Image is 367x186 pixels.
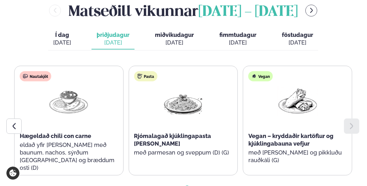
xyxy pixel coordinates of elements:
[150,29,199,50] button: miðvikudagur [DATE]
[219,39,256,46] div: [DATE]
[277,86,318,116] img: Wraps.png
[282,31,313,38] span: föstudagur
[69,0,298,21] h2: Matseðill vikunnar
[137,74,142,79] img: pasta.svg
[198,5,298,19] span: [DATE] - [DATE]
[97,31,129,38] span: þriðjudagur
[282,39,313,46] div: [DATE]
[214,29,261,50] button: fimmtudagur [DATE]
[219,31,256,38] span: fimmtudagur
[134,133,211,147] span: Rjómalagað kjúklingapasta [PERSON_NAME]
[6,167,19,180] a: Cookie settings
[305,5,317,17] button: menu-btn-right
[53,39,71,46] div: [DATE]
[97,39,129,46] div: [DATE]
[20,141,118,172] p: eldað yfir [PERSON_NAME] með baunum, nachos, sýrðum [GEOGRAPHIC_DATA] og bræddum osti (D)
[48,86,89,116] img: Curry-Rice-Naan.png
[48,29,76,50] button: Í dag [DATE]
[248,71,273,81] div: Vegan
[49,5,61,17] button: menu-btn-left
[20,133,91,139] span: Hægeldað chili con carne
[23,74,28,79] img: beef.svg
[155,31,194,38] span: miðvikudagur
[248,149,347,164] p: með [PERSON_NAME] og pikkluðu rauðkáli (G)
[248,133,334,147] span: Vegan – kryddaðir kartöflur og kjúklingabauna vefjur
[277,29,318,50] button: föstudagur [DATE]
[92,29,135,50] button: þriðjudagur [DATE]
[134,71,157,81] div: Pasta
[252,74,257,79] img: Vegan.svg
[163,86,204,116] img: Spagetti.png
[53,31,71,39] span: Í dag
[134,149,232,156] p: með parmesan og sveppum (D) (G)
[20,71,51,81] div: Nautakjöt
[155,39,194,46] div: [DATE]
